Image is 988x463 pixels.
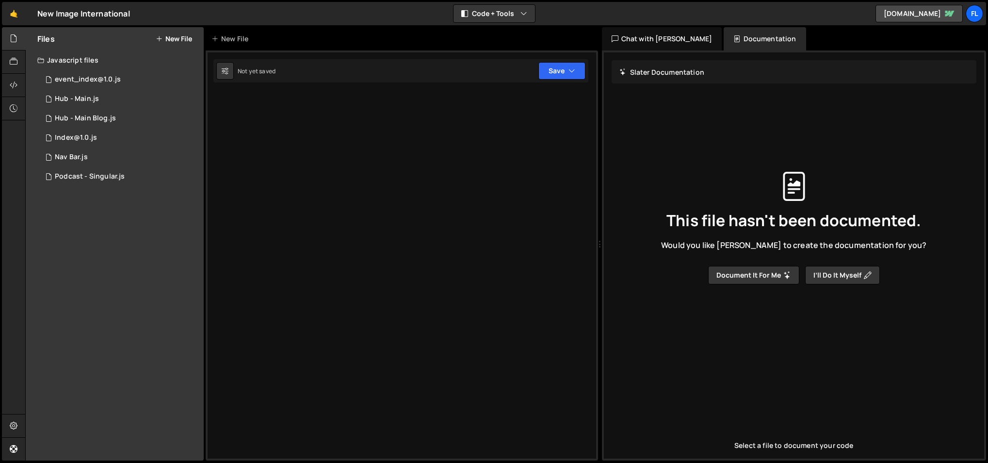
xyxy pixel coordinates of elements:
[37,8,130,19] div: New Image International
[661,240,926,250] span: Would you like [PERSON_NAME] to create the documentation for you?
[211,34,252,44] div: New File
[666,213,921,228] span: This file hasn't been documented.
[55,75,121,84] div: event_index@1.0.js
[55,114,116,123] div: Hub - Main Blog.js
[37,89,204,109] div: 15795/46323.js
[55,172,125,181] div: Podcast - Singular.js
[805,266,880,284] button: I’ll do it myself
[538,62,585,80] button: Save
[55,133,97,142] div: Index@1.0.js
[966,5,983,22] a: Fl
[156,35,192,43] button: New File
[37,128,204,148] div: 15795/44313.js
[37,109,204,128] div: 15795/46353.js
[619,67,704,77] h2: Slater Documentation
[2,2,26,25] a: 🤙
[724,27,806,50] div: Documentation
[55,153,88,162] div: Nav Bar.js
[37,33,55,44] h2: Files
[55,95,99,103] div: Hub - Main.js
[708,266,799,284] button: Document it for me
[26,50,204,70] div: Javascript files
[602,27,722,50] div: Chat with [PERSON_NAME]
[238,67,275,75] div: Not yet saved
[454,5,535,22] button: Code + Tools
[37,148,204,167] div: 15795/46513.js
[37,167,204,186] : 15795/46556.js
[875,5,963,22] a: [DOMAIN_NAME]
[37,70,204,89] div: 15795/42190.js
